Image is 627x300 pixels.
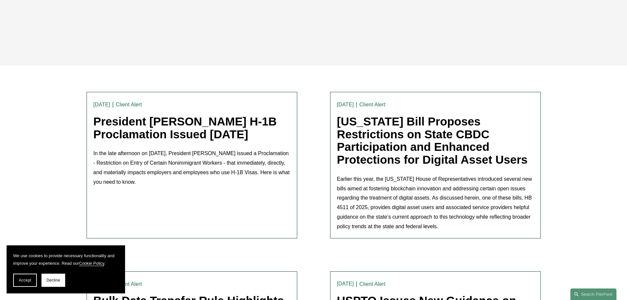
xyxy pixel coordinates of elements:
[19,278,31,283] span: Accept
[46,278,60,283] span: Decline
[570,288,616,300] a: Search this site
[13,274,37,287] button: Accept
[79,261,104,266] a: Cookie Policy
[337,102,354,107] time: [DATE]
[41,274,65,287] button: Decline
[93,149,290,187] p: In the late afternoon on [DATE], President [PERSON_NAME] issued a Proclamation - Restriction on E...
[337,281,354,286] time: [DATE]
[7,245,125,293] section: Cookie banner
[359,102,385,107] a: Client Alert
[13,252,118,267] p: We use cookies to provide necessary functionality and improve your experience. Read our .
[116,281,142,287] a: Client Alert
[359,281,385,287] a: Client Alert
[337,175,534,232] p: Earlier this year, the [US_STATE] House of Representatives introduced several new bills aimed at ...
[116,102,142,107] a: Client Alert
[93,102,110,107] time: [DATE]
[337,115,528,166] a: [US_STATE] Bill Proposes Restrictions on State CBDC Participation and Enhanced Protections for Di...
[93,115,277,141] a: President [PERSON_NAME] H-1B Proclamation Issued [DATE]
